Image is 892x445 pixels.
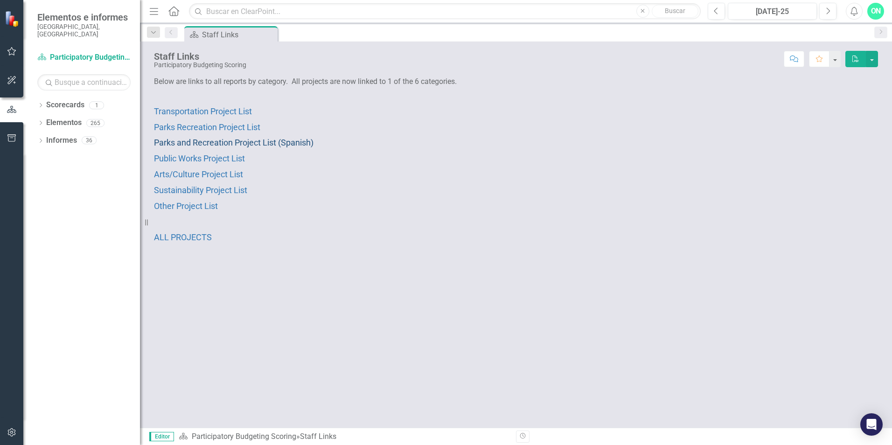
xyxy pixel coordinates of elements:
[665,7,685,14] span: Buscar
[154,169,243,179] span: Arts/Culture Project List
[154,138,314,147] span: Parks and Recreation Project List (Spanish)
[154,122,260,132] span: Parks Recreation Project List
[189,3,701,20] input: Buscar en ClearPoint...
[46,135,77,146] a: Informes
[154,186,247,195] a: Sustainability Project List
[192,432,296,441] a: Participatory Budgeting Scoring
[37,12,131,23] span: Elementos e informes
[867,3,884,20] button: ON
[86,119,105,127] div: 265
[154,76,878,89] p: Below are links to all reports by category. All projects are now linked to 1 of the 6 categories.
[154,232,212,242] span: ALL PROJECTS
[46,118,82,128] a: Elementos
[154,170,243,179] a: Arts/Culture Project List
[154,185,247,195] span: Sustainability Project List
[37,74,131,90] input: Busque a continuación...
[179,431,509,442] div: »
[154,123,260,132] a: Parks Recreation Project List
[154,107,252,116] a: Transportation Project List
[37,52,131,63] a: Participatory Budgeting Scoring
[46,100,84,111] a: Scorecards
[154,154,245,163] a: Public Works Project List
[154,139,314,147] a: Parks and Recreation Project List (Spanish)
[154,233,212,242] a: ALL PROJECTS
[149,432,174,441] span: Editor
[728,3,817,20] button: [DATE]-25
[37,23,131,38] small: [GEOGRAPHIC_DATA], [GEOGRAPHIC_DATA]
[5,11,21,27] img: ClearPoint Strategy
[82,137,97,145] div: 36
[154,51,246,62] div: Staff Links
[154,106,252,116] span: Transportation Project List
[154,201,218,211] span: Other Project List
[652,5,698,18] button: Buscar
[202,29,275,41] div: Staff Links
[300,432,336,441] div: Staff Links
[154,62,246,69] div: Participatory Budgeting Scoring
[731,6,814,17] div: [DATE]-25
[154,202,218,211] a: Other Project List
[89,101,104,109] div: 1
[154,153,245,163] span: Public Works Project List
[860,413,883,436] div: Open Intercom Messenger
